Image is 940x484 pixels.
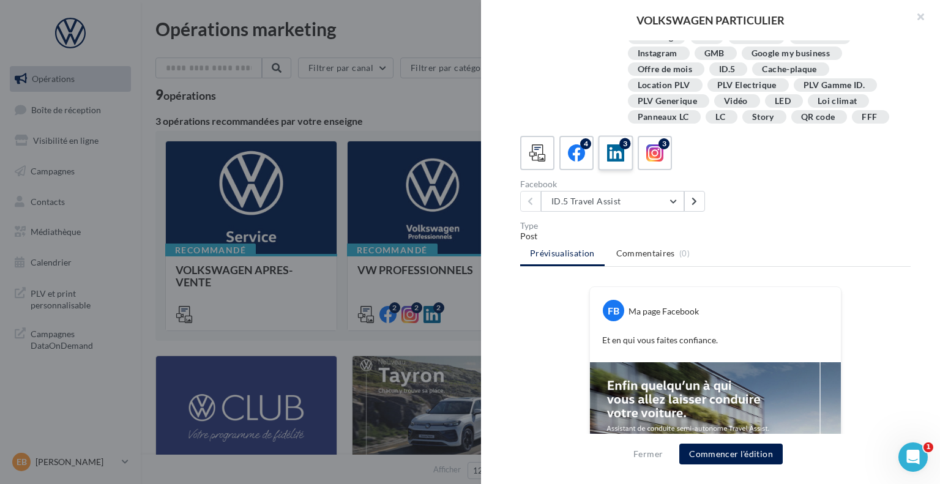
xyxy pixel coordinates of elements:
div: Panneaux LC [638,113,689,122]
span: (0) [679,248,690,258]
iframe: Intercom live chat [898,442,928,472]
div: LED [775,97,791,106]
span: Commentaires [616,247,675,259]
div: Facebook [520,180,711,188]
button: ID.5 Travel Assist [541,191,684,212]
div: Post [520,230,911,242]
div: PLV Gamme ID. [804,81,865,90]
div: GMB [704,49,725,58]
div: Type [520,222,911,230]
div: PLV Generique [638,97,698,106]
div: Cache-plaque [762,65,816,74]
div: Google my business [752,49,830,58]
div: PLV Electrique [717,81,777,90]
div: Instagram [638,49,677,58]
div: FB [603,300,624,321]
span: 1 [923,442,933,452]
div: QR code [801,113,835,122]
button: Fermer [629,447,668,461]
div: VOLKSWAGEN PARTICULIER [501,15,920,26]
div: Location PLV [638,81,690,90]
div: ID.5 [719,65,735,74]
div: Offre de mois [638,65,693,74]
div: 3 [619,138,630,149]
div: LC [715,113,725,122]
div: FFF [862,113,877,122]
button: Commencer l'édition [679,444,783,464]
div: 4 [580,138,591,149]
div: Vidéo [724,97,748,106]
div: Story [752,113,774,122]
div: Loi climat [818,97,857,106]
div: Ma page Facebook [629,305,699,318]
p: Et en qui vous faites confiance. [602,334,829,346]
div: 3 [658,138,670,149]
